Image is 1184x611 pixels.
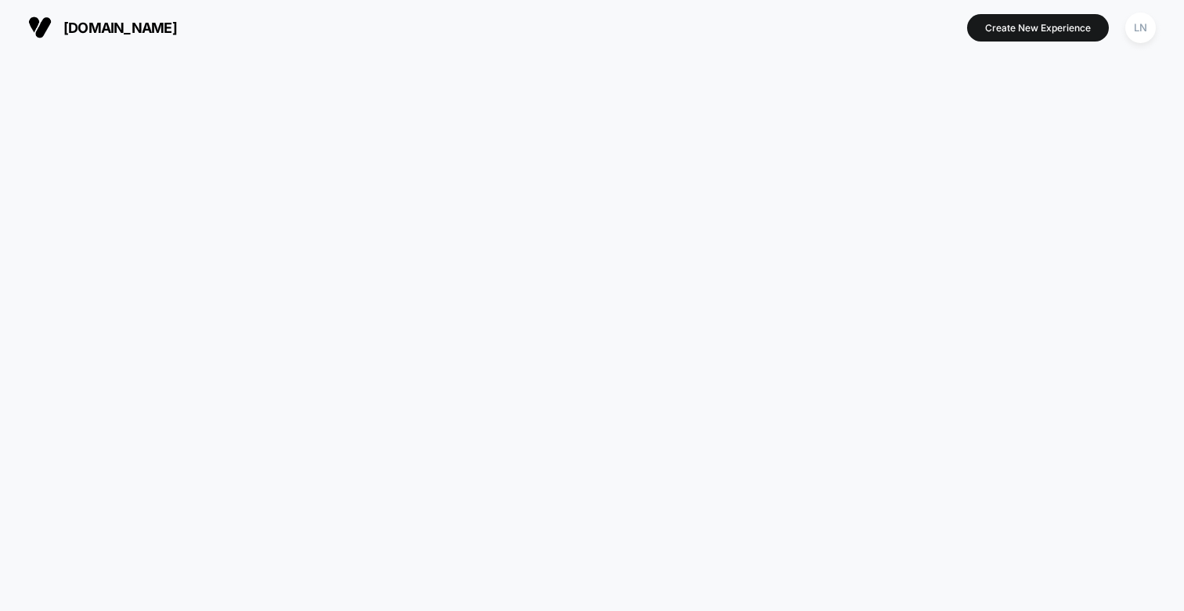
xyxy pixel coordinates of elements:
[1125,13,1156,43] div: LN
[23,15,182,40] button: [DOMAIN_NAME]
[967,14,1109,42] button: Create New Experience
[28,16,52,39] img: Visually logo
[63,20,177,36] span: [DOMAIN_NAME]
[1121,12,1161,44] button: LN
